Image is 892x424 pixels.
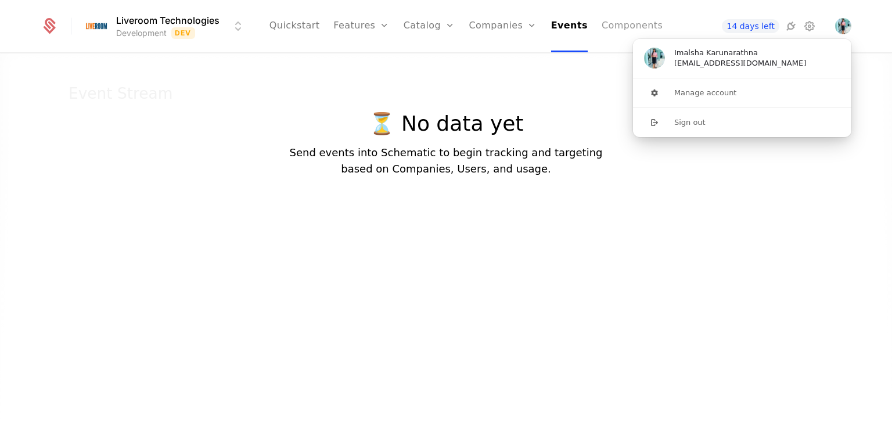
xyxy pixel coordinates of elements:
[674,48,758,58] span: Imalsha Karunarathna
[116,27,167,39] div: Development
[644,48,665,69] img: Imalsha Karunarathna
[674,58,806,69] span: [EMAIL_ADDRESS][DOMAIN_NAME]
[632,78,852,107] button: Manage account
[803,19,817,33] a: Settings
[82,12,110,40] img: Liveroom Technologies
[116,13,220,27] span: Liveroom Technologies
[171,27,195,39] span: Dev
[632,107,852,137] button: Sign out
[633,39,851,137] div: User button popover
[289,145,602,177] p: Send events into Schematic to begin tracking and targeting based on Companies, Users, and usage.
[289,112,602,135] p: ⏳ No data yet
[784,19,798,33] a: Integrations
[835,18,851,34] button: Close user button
[835,18,851,34] img: Imalsha Karunarathna
[722,19,779,33] span: 14 days left
[86,13,245,39] button: Select environment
